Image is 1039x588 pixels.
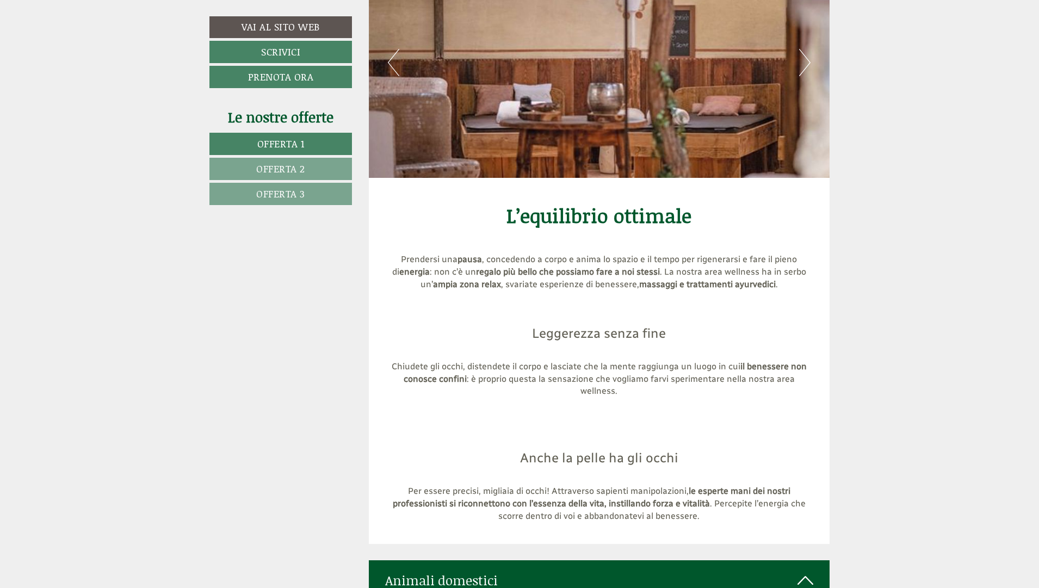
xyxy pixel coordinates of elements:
strong: ampia zona relax [433,279,501,289]
h1: L’equilibrio ottimale [385,205,814,248]
div: Hotel Edel.Weiss [16,32,169,40]
div: lunedì [191,8,237,27]
span: Offerta 2 [256,162,305,176]
button: Next [799,49,811,76]
div: Scusandomi per il ritardo nella risposta ma purtroppo ero a casa in ferie; Ringrazio per l'offert... [152,65,420,197]
img: image [590,296,609,315]
strong: le esperte mani dei nostri professionisti si riconnettono con l’essenza della vita, instillando f... [393,486,790,509]
small: 15:45 [158,188,412,195]
div: Buon giorno, come possiamo aiutarla? [8,29,175,63]
small: 15:41 [16,53,169,60]
p: Prendersi una , concedendo a corpo e anima lo spazio e il tempo per rigenerarsi e fare il pieno d... [385,253,814,291]
span: Offerta 1 [257,137,305,151]
div: Lei [158,67,412,76]
p: Per essere precisi, migliaia di occhi! Attraverso sapienti manipolazioni, . Percepite l’energia c... [385,485,814,523]
strong: energia [399,267,430,277]
img: image [590,421,609,440]
button: Previous [388,49,399,76]
p: Chiudete gli occhi, distendete il corpo e lasciate che la mente raggiunga un luogo in cui : è pro... [385,361,814,398]
a: Scrivici [209,41,352,63]
div: Le nostre offerte [209,107,352,127]
strong: pausa [457,254,482,264]
a: Prenota ora [209,66,352,88]
h3: Leggerezza senza fine [385,326,814,355]
strong: massaggi e trattamenti ayurvedici [639,279,776,289]
a: Vai al sito web [209,16,352,38]
span: Offerta 3 [256,187,305,201]
h3: Anche la pelle ha gli occhi [385,451,814,480]
strong: il benessere non conosce confini [404,361,807,384]
button: Invia [369,283,429,306]
strong: regalo più bello che possiamo fare a noi stessi [476,267,660,277]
